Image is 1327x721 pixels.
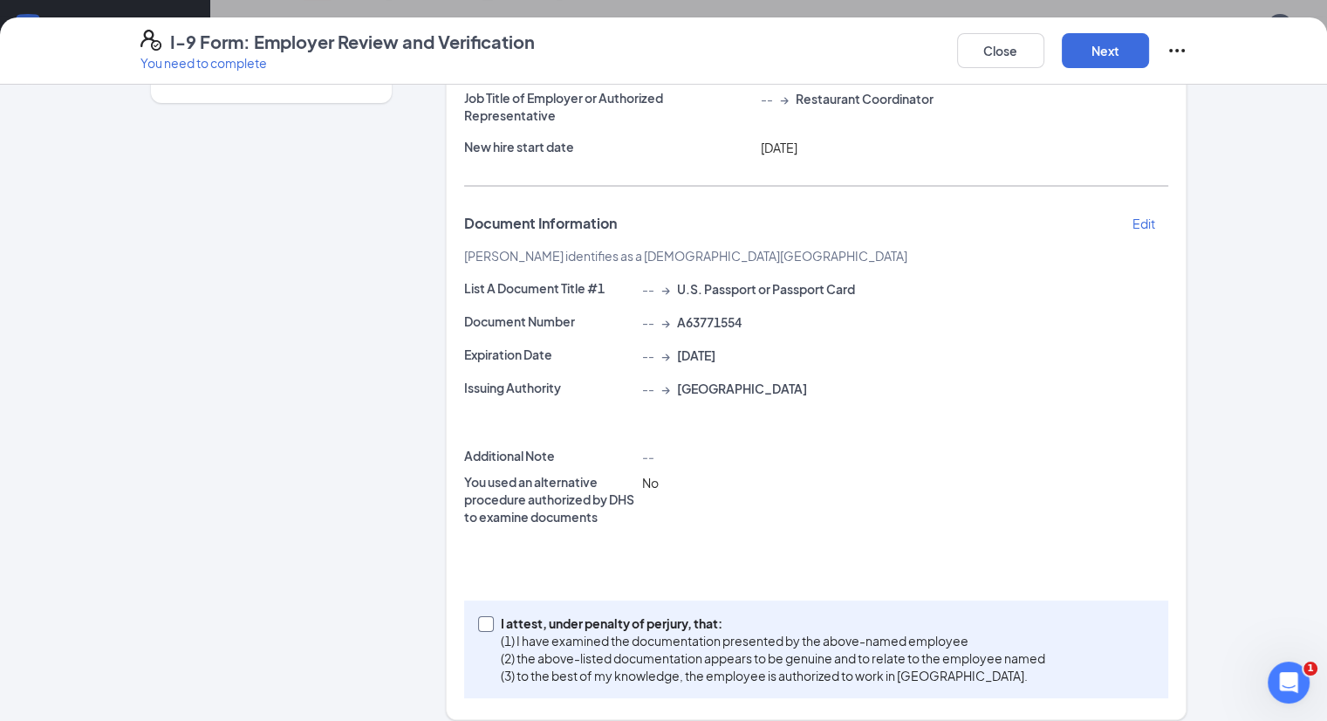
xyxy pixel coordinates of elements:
span: Document Information [464,215,617,232]
img: Profile image for Kiara [171,28,206,63]
p: You used an alternative procedure authorized by DHS to examine documents [464,473,635,525]
img: Profile image for Joserey [204,28,239,63]
p: (2) the above-listed documentation appears to be genuine and to relate to the employee named [501,649,1045,667]
button: Close [957,33,1044,68]
span: Tickets [270,588,312,601]
span: A63771554 [676,313,741,331]
p: How can we help? [35,154,314,183]
span: -- [641,280,653,298]
span: [DATE] [760,140,797,155]
p: (1) I have examined the documentation presented by the above-named employee [501,632,1045,649]
span: U.S. Passport or Passport Card [676,280,854,298]
button: Tickets [233,545,349,615]
h4: I-9 Form: Employer Review and Verification [170,30,535,54]
p: I attest, under penalty of perjury, that: [501,615,1045,632]
div: Send us a message [36,220,291,238]
span: -- [641,449,653,464]
svg: FormI9EVerifyIcon [140,30,161,51]
span: Restaurant Coordinator [795,90,933,107]
img: logo [35,37,136,58]
span: Home [38,588,78,601]
span: [DATE] [676,347,715,364]
span: → [660,280,669,298]
span: -- [641,347,653,364]
p: Edit [1132,215,1154,232]
p: You need to complete [140,54,535,72]
svg: Ellipses [1166,40,1187,61]
iframe: Intercom live chat [1268,662,1310,704]
p: Expiration Date [464,346,635,363]
p: New hire start date [464,138,754,155]
span: → [779,90,788,107]
div: Close [300,28,332,59]
span: [PERSON_NAME] identifies as a [DEMOGRAPHIC_DATA][GEOGRAPHIC_DATA] [464,248,907,264]
p: Document Number [464,312,635,330]
div: We typically reply in under a minute [36,238,291,257]
button: Messages [116,545,232,615]
div: Send us a messageWe typically reply in under a minute [17,205,332,271]
span: → [660,380,669,397]
p: Hi [PERSON_NAME] [35,124,314,154]
p: Issuing Authority [464,379,635,396]
span: 1 [1303,662,1317,676]
span: → [660,313,669,331]
button: Next [1062,33,1149,68]
span: -- [760,90,772,107]
span: No [641,475,658,491]
span: -- [641,313,653,331]
span: -- [641,380,653,397]
p: List A Document Title #1 [464,279,635,297]
p: Additional Note [464,447,635,464]
img: Profile image for Nino [237,28,272,63]
span: [GEOGRAPHIC_DATA] [676,380,806,397]
p: Job Title of Employer or Authorized Representative [464,89,754,124]
span: → [660,347,669,364]
p: (3) to the best of my knowledge, the employee is authorized to work in [GEOGRAPHIC_DATA]. [501,667,1045,684]
span: Messages [145,588,205,601]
